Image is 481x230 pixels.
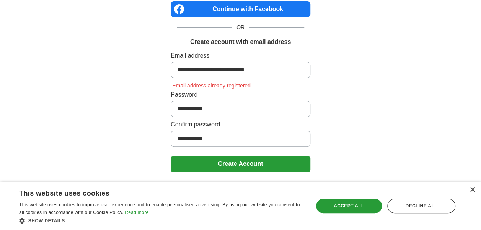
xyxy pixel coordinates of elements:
a: Read more, opens a new window [125,210,148,215]
label: Email address [171,51,310,60]
h1: Create account with email address [190,37,291,47]
span: Email address already registered. [171,83,254,89]
div: This website uses cookies [19,186,285,198]
div: Accept all [316,199,382,213]
span: Show details [28,218,65,224]
div: Show details [19,217,305,224]
label: Confirm password [171,120,310,129]
span: This website uses cookies to improve user experience and to enable personalised advertising. By u... [19,202,300,215]
span: OR [232,23,249,31]
div: Close [470,187,475,193]
button: Create Account [171,156,310,172]
label: Password [171,90,310,99]
div: Decline all [387,199,455,213]
a: Continue with Facebook [171,1,310,17]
